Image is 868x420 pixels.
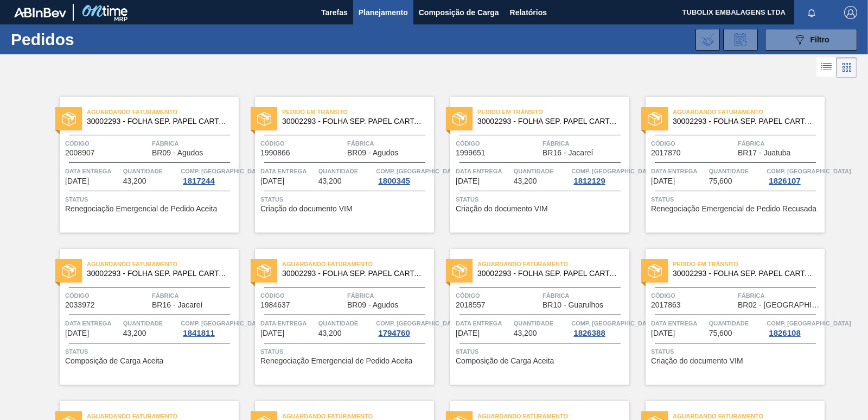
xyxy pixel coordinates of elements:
span: Código [65,290,149,301]
span: 30002293 - FOLHA SEP. PAPEL CARTAO 1200x1000M 350g [673,269,816,278]
a: statusPedido em Trânsito30002293 - FOLHA SEP. PAPEL CARTAO 1200x1000M 350gCódigo2017863FábricaBR0... [629,249,825,385]
span: Status [260,194,431,205]
span: 30002293 - FOLHA SEP. PAPEL CARTAO 1200x1000M 350g [477,117,621,126]
span: 2017863 [651,301,681,309]
span: Data entrega [65,318,120,329]
span: 30002293 - FOLHA SEP. PAPEL CARTAO 1200x1000M 350g [87,117,230,126]
img: status [62,112,76,126]
span: Data entrega [651,166,706,177]
span: 1984637 [260,301,290,309]
a: Comp. [GEOGRAPHIC_DATA]1794760 [376,318,431,337]
span: 43,200 [514,329,537,337]
span: Relatórios [510,6,547,19]
a: Comp. [GEOGRAPHIC_DATA]1812129 [571,166,627,185]
span: Status [651,346,822,357]
span: Pedido em Trânsito [673,259,825,269]
span: Aguardando Faturamento [87,259,239,269]
div: 1794760 [376,329,412,337]
span: Quantidade [709,318,764,329]
div: 1800345 [376,177,412,185]
span: 30002293 - FOLHA SEP. PAPEL CARTAO 1200x1000M 350g [673,117,816,126]
div: 1826108 [767,329,802,337]
span: Comp. Carga [181,318,265,329]
img: status [62,264,76,278]
span: Status [65,194,236,205]
span: Comp. Carga [767,166,851,177]
span: Código [260,290,344,301]
span: 2033972 [65,301,95,309]
span: Fábrica [542,290,627,301]
span: 43,200 [123,177,146,185]
span: Status [65,346,236,357]
span: Fábrica [152,290,236,301]
span: Código [65,138,149,149]
div: 1826107 [767,177,802,185]
span: Renegociação Emergencial de Pedido Aceita [65,205,217,213]
span: Fábrica [738,138,822,149]
a: statusPedido em Trânsito30002293 - FOLHA SEP. PAPEL CARTAO 1200x1000M 350gCódigo1990866FábricaBR0... [239,97,434,233]
span: 30/09/2025 [651,329,675,337]
span: BR16 - Jacareí [152,301,202,309]
span: 30002293 - FOLHA SEP. PAPEL CARTAO 1200x1000M 350g [477,269,621,278]
img: status [648,112,662,126]
span: Aguardando Faturamento [477,259,629,269]
div: Visão em Lista [816,57,837,78]
span: 75,600 [709,329,732,337]
span: Data entrega [456,166,511,177]
span: 30002293 - FOLHA SEP. PAPEL CARTAO 1200x1000M 350g [282,117,425,126]
a: Comp. [GEOGRAPHIC_DATA]1817244 [181,166,236,185]
span: Composição de Carga Aceita [456,357,554,365]
span: Comp. Carga [376,166,460,177]
img: TNhmsLtSVTkK8tSr43FrP2fwEKptu5GPRR3wAAAABJRU5ErkJggg== [14,8,66,17]
span: Aguardando Faturamento [673,106,825,117]
a: statusAguardando Faturamento30002293 - FOLHA SEP. PAPEL CARTAO 1200x1000M 350gCódigo2018557Fábric... [434,249,629,385]
img: Logout [844,6,857,19]
div: Importar Negociações dos Pedidos [695,29,720,51]
div: 1812129 [571,177,607,185]
span: Pedido em Trânsito [282,106,434,117]
span: Quantidade [514,318,569,329]
a: Comp. [GEOGRAPHIC_DATA]1841811 [181,318,236,337]
a: statusAguardando Faturamento30002293 - FOLHA SEP. PAPEL CARTAO 1200x1000M 350gCódigo2017870Fábric... [629,97,825,233]
span: Quantidade [709,166,764,177]
span: 29/09/2025 [65,329,89,337]
a: Comp. [GEOGRAPHIC_DATA]1800345 [376,166,431,185]
span: 43,200 [318,177,342,185]
span: Data entrega [651,318,706,329]
a: statusAguardando Faturamento30002293 - FOLHA SEP. PAPEL CARTAO 1200x1000M 350gCódigo1984637Fábric... [239,249,434,385]
span: Renegociação Emergencial de Pedido Recusada [651,205,816,213]
span: Quantidade [318,166,374,177]
span: Tarefas [321,6,348,19]
img: status [257,264,271,278]
span: 43,200 [514,177,537,185]
span: Data entrega [260,166,316,177]
span: Composição de Carga Aceita [65,357,163,365]
span: BR10 - Guarulhos [542,301,603,309]
span: Quantidade [123,318,178,329]
a: statusAguardando Faturamento30002293 - FOLHA SEP. PAPEL CARTAO 1200x1000M 350gCódigo2008907Fábric... [43,97,239,233]
a: Comp. [GEOGRAPHIC_DATA]1826388 [571,318,627,337]
span: Fábrica [152,138,236,149]
span: Comp. Carga [767,318,851,329]
span: BR09 - Agudos [347,301,398,309]
span: Criação do documento VIM [456,205,548,213]
span: BR17 - Juatuba [738,149,790,157]
span: Status [260,346,431,357]
span: 1990866 [260,149,290,157]
span: Fábrica [542,138,627,149]
span: BR09 - Agudos [152,149,203,157]
img: status [257,112,271,126]
span: 43,200 [318,329,342,337]
span: Criação do documento VIM [651,357,743,365]
button: Filtro [765,29,857,51]
span: Código [456,138,540,149]
span: BR09 - Agudos [347,149,398,157]
span: Data entrega [260,318,316,329]
a: statusPedido em Trânsito30002293 - FOLHA SEP. PAPEL CARTAO 1200x1000M 350gCódigo1999651FábricaBR1... [434,97,629,233]
span: Comp. Carga [571,166,655,177]
span: Comp. Carga [376,318,460,329]
span: Fábrica [347,290,431,301]
span: Quantidade [318,318,374,329]
span: Status [456,194,627,205]
span: 29/09/2025 [260,329,284,337]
